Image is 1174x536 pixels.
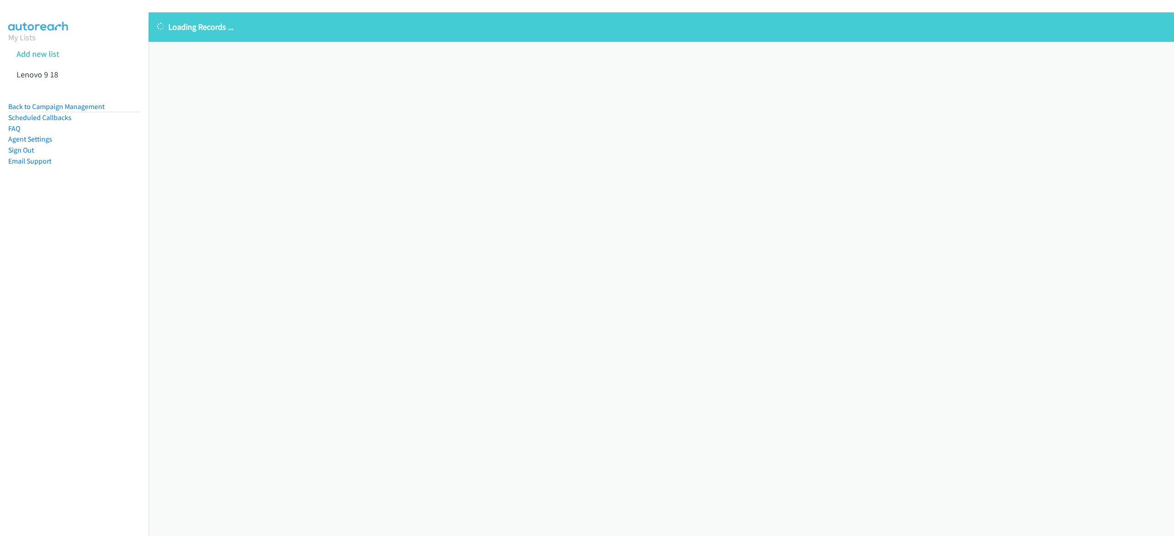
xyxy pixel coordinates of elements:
a: Sign Out [8,146,34,154]
a: Lenovo 9 18 [17,69,58,80]
p: Loading Records ... [157,21,1166,33]
a: My Lists [8,32,36,43]
a: Scheduled Callbacks [8,113,72,122]
a: Back to Campaign Management [8,102,105,111]
a: Email Support [8,157,51,165]
a: FAQ [8,124,20,133]
a: Agent Settings [8,135,52,143]
a: Add new list [17,49,59,59]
